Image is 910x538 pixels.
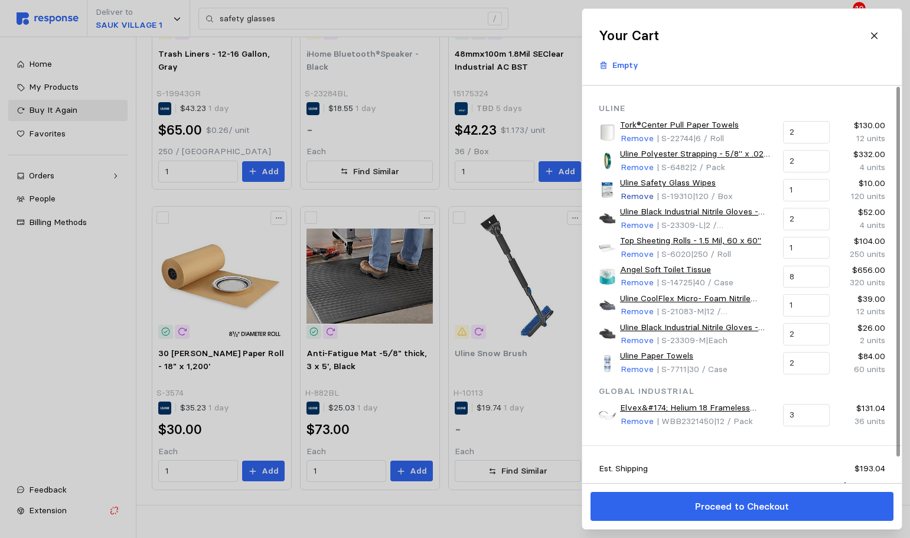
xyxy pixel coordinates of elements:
[838,161,885,174] p: 4 units
[591,492,893,521] button: Proceed to Checkout
[599,152,616,169] img: S-6482
[620,263,711,276] a: Angel Soft Toilet Tissue
[838,177,885,190] p: $10.00
[621,219,654,232] p: Remove
[838,276,885,289] p: 320 units
[599,210,616,227] img: S-23309-L
[790,295,823,316] input: Qty
[620,363,654,377] button: Remove
[620,190,654,204] button: Remove
[621,334,654,347] p: Remove
[838,334,885,347] p: 2 units
[656,277,692,288] span: | S-14725
[620,161,654,175] button: Remove
[620,148,775,161] a: Uline Polyester Strapping - 5/8" x .025" x 2,200', Green
[656,191,692,201] span: | S-19310
[620,177,716,190] a: Uline Safety Glass Wipes
[656,416,713,426] span: | WBB2321450
[713,416,752,426] span: | 12 / Pack
[690,249,730,259] span: | 250 / Roll
[621,363,654,376] p: Remove
[838,119,885,132] p: $130.00
[599,462,648,475] p: Est. Shipping
[841,479,885,494] p: $1,757.08
[838,402,885,415] p: $131.04
[790,151,823,172] input: Qty
[599,181,616,198] img: S-19310
[656,364,686,374] span: | S-7711
[705,335,727,345] span: | Each
[838,206,885,219] p: $52.00
[693,133,723,144] span: | 6 / Roll
[656,133,693,144] span: | S-22744
[838,363,885,376] p: 60 units
[599,239,616,256] img: S-6020
[838,415,885,428] p: 36 units
[692,277,733,288] span: | 40 / Case
[689,162,725,172] span: | 2 / Pack
[621,305,654,318] p: Remove
[599,124,616,141] img: S-22744
[620,132,654,146] button: Remove
[838,132,885,145] p: 12 units
[838,350,885,363] p: $84.00
[686,364,727,374] span: | 30 / Case
[620,206,775,219] a: Uline Black Industrial Nitrile Gloves - Powder- Free, 4 Mil, Large
[838,219,885,232] p: 4 units
[621,276,654,289] p: Remove
[790,237,823,259] input: Qty
[621,248,654,261] p: Remove
[790,324,823,345] input: Qty
[620,234,761,247] a: Top Sheeting Rolls - 1.5 Mil, 60 x 60"
[656,335,705,345] span: | S-23309-M
[656,162,689,172] span: | S-6482
[838,264,885,277] p: $656.00
[620,276,654,290] button: Remove
[620,119,739,132] a: Tork®Center Pull Paper Towels
[620,402,775,415] a: Elvex&#174; Helium 18 Frameless Safety Glasses, Anti-Fog, Clear Lens, Black Temples, Pack of 12 -...
[620,415,654,429] button: Remove
[790,122,823,143] input: Qty
[838,322,885,335] p: $26.00
[838,148,885,161] p: $332.00
[599,355,616,372] img: S-7711
[620,247,654,262] button: Remove
[692,191,732,201] span: | 120 / Box
[790,208,823,230] input: Qty
[790,180,823,201] input: Qty
[612,59,638,72] p: Empty
[620,321,775,334] a: Uline Black Industrial Nitrile Gloves - Powder- Free, 4 Mil, Medium
[790,405,823,426] input: Qty
[620,350,693,363] a: Uline Paper Towels
[694,499,788,514] p: Proceed to Checkout
[656,220,703,230] span: | S-23309-L
[621,161,654,174] p: Remove
[621,132,654,145] p: Remove
[599,268,616,285] img: S-14725
[592,54,645,77] button: Empty
[838,190,885,203] p: 120 units
[599,407,616,424] img: EC4_SG-59C-AF.webp
[620,305,654,319] button: Remove
[838,248,885,261] p: 250 units
[790,353,823,374] input: Qty
[620,292,775,305] a: Uline CoolFlex Micro- Foam Nitrile Coated Gloves - Medium
[621,415,654,428] p: Remove
[599,102,885,115] p: Uline
[854,462,885,475] p: $193.04
[599,479,622,494] p: Total
[838,235,885,248] p: $104.00
[838,305,885,318] p: 12 units
[599,297,616,314] img: S-21083-M
[656,249,690,259] span: | S-6020
[599,27,659,45] h2: Your Cart
[656,306,703,317] span: | S-21083-M
[599,326,616,343] img: S-23309-M
[620,219,654,233] button: Remove
[620,334,654,348] button: Remove
[790,266,823,288] input: Qty
[599,385,885,398] p: Global Industrial
[621,190,654,203] p: Remove
[838,293,885,306] p: $39.00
